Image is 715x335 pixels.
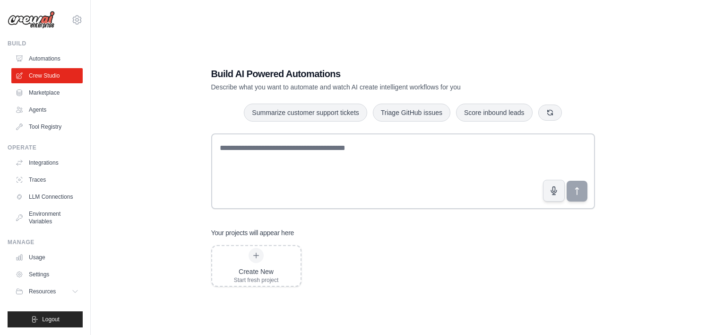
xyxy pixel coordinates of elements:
button: Triage GitHub issues [373,104,450,122]
button: Score inbound leads [456,104,533,122]
button: Summarize customer support tickets [244,104,367,122]
button: Resources [11,284,83,299]
a: Tool Registry [11,119,83,134]
a: Marketplace [11,85,83,100]
span: Logout [42,316,60,323]
a: Crew Studio [11,68,83,83]
a: Integrations [11,155,83,170]
a: Settings [11,267,83,282]
a: Agents [11,102,83,117]
a: Usage [11,250,83,265]
button: Get new suggestions [538,105,562,121]
p: Describe what you want to automate and watch AI create intelligent workflows for you [211,82,529,92]
iframe: Chat Widget [668,290,715,335]
a: Environment Variables [11,206,83,229]
h3: Your projects will appear here [211,228,294,238]
div: Create New [234,267,279,276]
div: Operate [8,144,83,151]
img: Logo [8,11,55,29]
a: Automations [11,51,83,66]
div: Start fresh project [234,276,279,284]
span: Resources [29,288,56,295]
h1: Build AI Powered Automations [211,67,529,80]
button: Click to speak your automation idea [543,180,565,202]
div: Build [8,40,83,47]
a: Traces [11,172,83,187]
div: Manage [8,238,83,246]
a: LLM Connections [11,189,83,204]
button: Logout [8,311,83,327]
